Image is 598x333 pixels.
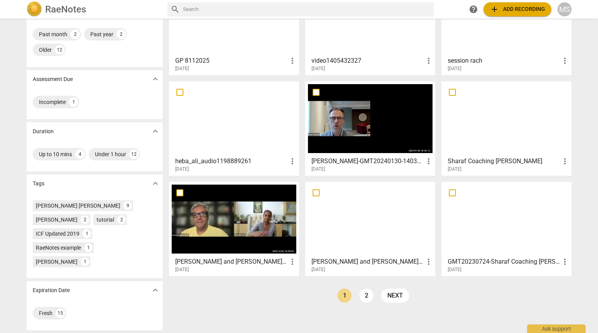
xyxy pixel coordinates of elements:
div: [PERSON_NAME] [36,216,77,224]
div: Under 1 hour [95,150,126,158]
a: next [381,289,409,303]
input: Search [183,3,431,16]
span: add [490,5,499,14]
span: more_vert [424,157,433,166]
button: Show more [149,125,161,137]
span: more_vert [560,157,570,166]
div: 2 [116,30,126,39]
div: Fresh [39,309,53,317]
button: Show more [149,284,161,296]
span: more_vert [560,56,570,65]
div: [PERSON_NAME] [PERSON_NAME] [36,202,120,210]
span: [DATE] [448,266,461,273]
h3: Ghaya Barwani and Mohamed Sharaf Eldin [175,257,288,266]
h3: Mohamed-GMT20240130-140312_Recording_gallery_1280x720 [311,157,424,166]
span: [DATE] [175,266,189,273]
div: 12 [55,45,64,55]
a: [PERSON_NAME]-GMT20240130-140312_Recording_gallery_1280x720[DATE] [308,84,433,172]
p: Duration [33,127,54,136]
div: tutorial [97,216,114,224]
span: more_vert [560,257,570,266]
a: [PERSON_NAME] and [PERSON_NAME] [PERSON_NAME][DATE] [172,185,296,273]
a: LogoRaeNotes [26,2,161,17]
h3: GMT20230724-Sharaf Coaching Mariann - Session 2 - MCC [448,257,560,266]
button: Show more [149,73,161,85]
span: [DATE] [175,65,189,72]
a: Page 1 is your current page [338,289,352,303]
div: Past year [90,30,113,38]
p: Expiration Date [33,286,70,294]
h2: RaeNotes [45,4,86,15]
span: [DATE] [311,266,325,273]
div: 9 [123,201,132,210]
span: more_vert [288,56,297,65]
div: 4 [75,150,84,159]
button: Upload [484,2,551,16]
div: [PERSON_NAME] [36,258,77,266]
div: 1 [84,243,93,252]
a: heba_ali_audio1198889261[DATE] [172,84,296,172]
button: MS [558,2,572,16]
span: expand_more [151,285,160,295]
h3: heba_ali_audio1198889261 [175,157,288,166]
button: Show more [149,178,161,189]
span: [DATE] [448,166,461,173]
div: Ask support [527,324,586,333]
a: GMT20230724-Sharaf Coaching [PERSON_NAME] - Session 2 - MCC[DATE] [444,185,569,273]
span: more_vert [288,157,297,166]
span: [DATE] [311,166,325,173]
span: expand_more [151,74,160,84]
span: [DATE] [311,65,325,72]
span: expand_more [151,127,160,136]
span: more_vert [424,56,433,65]
div: Past month [39,30,67,38]
div: Incomplete [39,98,66,106]
a: Page 2 [359,289,373,303]
span: Add recording [490,5,545,14]
span: help [469,5,478,14]
a: [PERSON_NAME] and [PERSON_NAME] [PERSON_NAME][DATE] [308,185,433,273]
div: 2 [81,215,89,224]
div: Up to 10 mins [39,150,72,158]
h3: video1405432327 [311,56,424,65]
span: more_vert [424,257,433,266]
div: 1 [83,229,91,238]
img: Logo [26,2,42,17]
a: Sharaf Coaching [PERSON_NAME][DATE] [444,84,569,172]
h3: Sharaf Coaching Matthew [448,157,560,166]
p: Tags [33,180,44,188]
h3: GP 8112025 [175,56,288,65]
span: expand_more [151,179,160,188]
span: [DATE] [448,65,461,72]
h3: session rach [448,56,560,65]
div: 15 [56,308,65,318]
div: 1 [81,257,89,266]
div: 1 [69,97,78,107]
a: Help [466,2,480,16]
div: ICF Updated 2019 [36,230,79,238]
span: search [171,5,180,14]
span: more_vert [288,257,297,266]
p: Assessment Due [33,75,73,83]
div: 2 [117,215,126,224]
div: RaeNotes example [36,244,81,252]
span: [DATE] [175,166,189,173]
div: 12 [129,150,139,159]
h3: Peter Ammann and Mohamed Sharaf Eldin [311,257,424,266]
div: 2 [70,30,80,39]
div: Older [39,46,52,54]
